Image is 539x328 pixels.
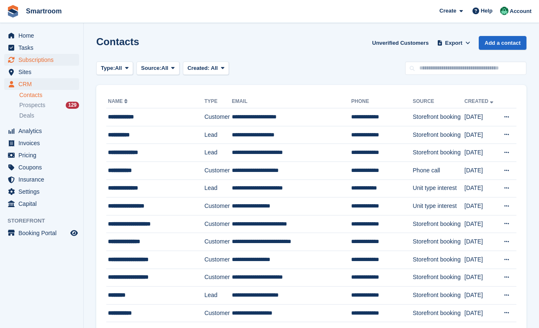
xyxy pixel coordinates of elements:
[18,198,69,210] span: Capital
[183,61,229,75] button: Created: All
[204,108,232,126] td: Customer
[4,30,79,41] a: menu
[465,161,498,179] td: [DATE]
[187,65,210,71] span: Created:
[141,64,161,72] span: Source:
[465,108,498,126] td: [DATE]
[204,233,232,251] td: Customer
[4,66,79,78] a: menu
[18,30,69,41] span: Home
[413,197,465,215] td: Unit type interest
[435,36,472,50] button: Export
[19,112,34,120] span: Deals
[4,174,79,185] a: menu
[18,125,69,137] span: Analytics
[465,251,498,269] td: [DATE]
[413,251,465,269] td: Storefront booking
[413,179,465,197] td: Unit type interest
[465,126,498,144] td: [DATE]
[413,233,465,251] td: Storefront booking
[465,215,498,233] td: [DATE]
[4,149,79,161] a: menu
[479,36,526,50] a: Add a contact
[18,227,69,239] span: Booking Portal
[18,137,69,149] span: Invoices
[204,161,232,179] td: Customer
[8,217,83,225] span: Storefront
[4,78,79,90] a: menu
[18,42,69,54] span: Tasks
[465,98,495,104] a: Created
[4,42,79,54] a: menu
[204,304,232,322] td: Customer
[4,54,79,66] a: menu
[204,95,232,108] th: Type
[162,64,169,72] span: All
[19,91,79,99] a: Contacts
[115,64,122,72] span: All
[204,251,232,269] td: Customer
[465,144,498,162] td: [DATE]
[4,125,79,137] a: menu
[18,161,69,173] span: Coupons
[66,102,79,109] div: 129
[413,215,465,233] td: Storefront booking
[413,108,465,126] td: Storefront booking
[18,186,69,197] span: Settings
[23,4,65,18] a: Smartroom
[96,36,139,47] h1: Contacts
[19,101,45,109] span: Prospects
[413,304,465,322] td: Storefront booking
[481,7,493,15] span: Help
[413,126,465,144] td: Storefront booking
[108,98,129,104] a: Name
[204,126,232,144] td: Lead
[204,215,232,233] td: Customer
[413,95,465,108] th: Source
[101,64,115,72] span: Type:
[465,287,498,305] td: [DATE]
[18,54,69,66] span: Subscriptions
[465,269,498,287] td: [DATE]
[18,78,69,90] span: CRM
[510,7,531,15] span: Account
[500,7,508,15] img: Jacob Gabriel
[18,174,69,185] span: Insurance
[136,61,180,75] button: Source: All
[204,144,232,162] td: Lead
[413,287,465,305] td: Storefront booking
[18,66,69,78] span: Sites
[204,197,232,215] td: Customer
[18,149,69,161] span: Pricing
[4,186,79,197] a: menu
[211,65,218,71] span: All
[445,39,462,47] span: Export
[465,179,498,197] td: [DATE]
[232,95,351,108] th: Email
[69,228,79,238] a: Preview store
[19,101,79,110] a: Prospects 129
[351,95,413,108] th: Phone
[4,137,79,149] a: menu
[413,269,465,287] td: Storefront booking
[204,179,232,197] td: Lead
[465,233,498,251] td: [DATE]
[4,198,79,210] a: menu
[465,304,498,322] td: [DATE]
[465,197,498,215] td: [DATE]
[204,269,232,287] td: Customer
[7,5,19,18] img: stora-icon-8386f47178a22dfd0bd8f6a31ec36ba5ce8667c1dd55bd0f319d3a0aa187defe.svg
[96,61,133,75] button: Type: All
[439,7,456,15] span: Create
[4,161,79,173] a: menu
[413,144,465,162] td: Storefront booking
[369,36,432,50] a: Unverified Customers
[204,287,232,305] td: Lead
[19,111,79,120] a: Deals
[413,161,465,179] td: Phone call
[4,227,79,239] a: menu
